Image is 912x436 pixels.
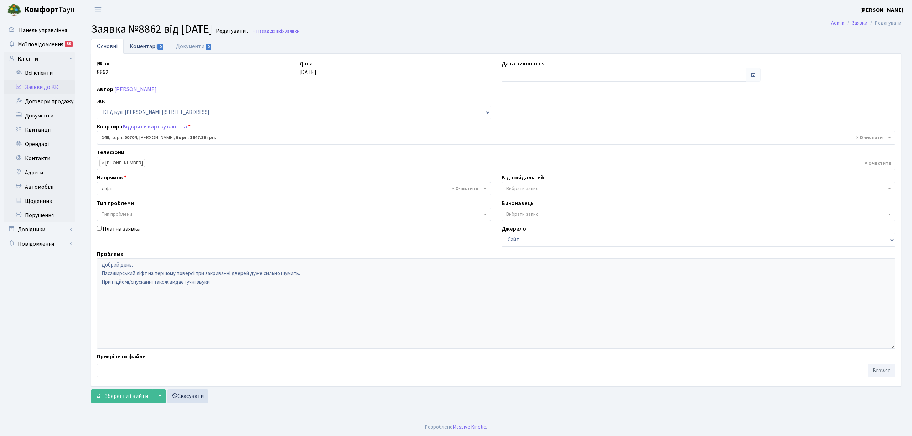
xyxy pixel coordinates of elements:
a: Квитанції [4,123,75,137]
a: Мої повідомлення39 [4,37,75,52]
span: × [102,159,104,167]
a: Клієнти [4,52,75,66]
span: Вибрати запис [506,211,538,218]
div: [DATE] [294,59,496,82]
span: Видалити всі елементи [865,160,891,167]
span: Ліфт [97,182,491,195]
a: Заявки до КК [4,80,75,94]
a: Всі клієнти [4,66,75,80]
span: Зберегти і вийти [104,392,148,400]
span: Ліфт [102,185,482,192]
a: Панель управління [4,23,75,37]
label: Телефони [97,148,124,157]
a: Заявки [852,19,867,27]
span: <b>149</b>, корп.: <b>00704</b>, Філоненко Ольга Григорівна, <b>Борг: 1647.36грн.</b> [97,131,895,145]
label: Прикріпити файли [97,352,146,361]
a: Договори продажу [4,94,75,109]
label: Проблема [97,250,124,258]
label: Дата [299,59,313,68]
a: Орендарі [4,137,75,151]
div: 8862 [92,59,294,82]
label: Напрямок [97,173,126,182]
textarea: Добрий день. Пасажирський ліфт на першому поверсі при закриванні дверей дуже сильно шумить. При п... [97,258,895,349]
img: logo.png [7,3,21,17]
li: Редагувати [867,19,901,27]
a: Повідомлення [4,237,75,251]
div: 39 [65,41,73,47]
a: Порушення [4,208,75,222]
label: Квартира [97,122,191,131]
span: 0 [206,44,211,50]
a: [PERSON_NAME] [860,6,903,14]
a: Документи [4,109,75,123]
a: Назад до всіхЗаявки [252,28,300,35]
b: 149 [102,134,109,141]
span: Панель управління [19,26,67,34]
b: Комфорт [24,4,58,15]
span: Таун [24,4,75,16]
label: Джерело [502,225,526,233]
a: Документи [170,39,218,54]
button: Зберегти і вийти [91,389,153,403]
small: Редагувати . [214,28,248,35]
span: Видалити всі елементи [452,185,478,192]
label: Автор [97,85,113,94]
b: Борг: 1647.36грн. [175,134,216,141]
label: № вх. [97,59,111,68]
span: Видалити всі елементи [856,134,883,141]
span: Мої повідомлення [18,41,63,48]
label: Дата виконання [502,59,545,68]
span: <b>149</b>, корп.: <b>00704</b>, Філоненко Ольга Григорівна, <b>Борг: 1647.36грн.</b> [102,134,886,141]
a: Відкрити картку клієнта [123,123,187,131]
label: Виконавець [502,199,534,208]
label: Платна заявка [103,225,140,233]
a: Admin [831,19,844,27]
label: Тип проблеми [97,199,134,208]
a: Коментарі [124,39,170,53]
a: Скасувати [167,389,208,403]
span: 0 [157,44,163,50]
nav: breadcrumb [820,16,912,31]
a: Massive Kinetic [453,423,486,431]
span: Заявки [284,28,300,35]
li: +380992296784 [99,159,145,167]
label: ЖК [97,97,105,106]
span: Тип проблеми [102,211,132,218]
span: Заявка №8862 від [DATE] [91,21,212,37]
a: Основні [91,39,124,54]
a: Контакти [4,151,75,166]
button: Переключити навігацію [89,4,107,16]
a: Адреси [4,166,75,180]
a: Автомобілі [4,180,75,194]
a: Щоденник [4,194,75,208]
label: Відповідальний [502,173,544,182]
b: 00704 [124,134,137,141]
a: [PERSON_NAME] [114,85,157,93]
div: Розроблено . [425,423,487,431]
a: Довідники [4,222,75,237]
span: Вибрати запис [506,185,538,192]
